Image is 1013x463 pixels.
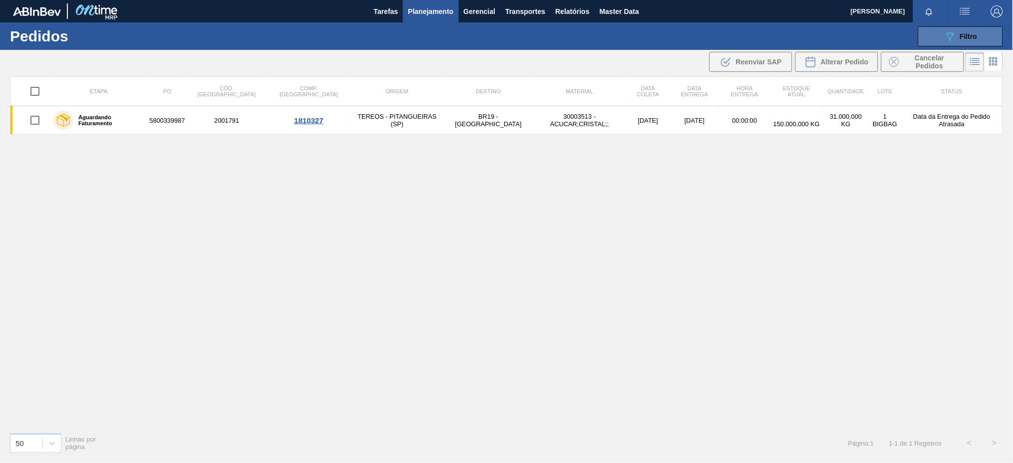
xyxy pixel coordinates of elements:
span: 150.000,000 KG [773,120,820,128]
span: 1 - 1 de 1 Registros [889,440,942,447]
div: Visão em Lista [966,52,985,71]
span: Lote [878,88,892,94]
span: Material [566,88,593,94]
span: Destino [476,88,501,94]
span: Master Data [600,5,639,17]
button: Filtro [918,26,1003,46]
img: userActions [959,5,971,17]
span: Planejamento [408,5,453,17]
div: 1810327 [269,116,349,125]
td: 30003513 - ACUCAR;CRISTAL;; [533,106,626,135]
div: Reenviar SAP [709,52,792,72]
button: < [957,431,982,456]
span: Transportes [505,5,545,17]
td: BR19 - [GEOGRAPHIC_DATA] [444,106,533,135]
span: Origem [386,88,408,94]
div: Cancelar Pedidos em Massa [881,52,964,72]
div: Visão em Cards [985,52,1003,71]
td: 00:00:00 [719,106,770,135]
td: TEREOS - PITANGUEIRAS (SP) [350,106,443,135]
span: Quantidade [828,88,864,94]
button: > [982,431,1007,456]
td: 1 BIGBAG [869,106,902,135]
span: PO [163,88,171,94]
span: Estoque atual [783,85,811,97]
span: Data entrega [681,85,708,97]
span: Cancelar Pedidos [903,54,956,70]
div: 50 [15,439,24,448]
span: Filtro [960,32,978,40]
div: Alterar Pedido [795,52,878,72]
td: [DATE] [670,106,719,135]
label: Aguardando Faturamento [73,114,144,126]
td: [DATE] [626,106,670,135]
a: Aguardando Faturamento58003399872001791TEREOS - PITANGUEIRAS (SP)BR19 - [GEOGRAPHIC_DATA]30003513... [10,106,1003,135]
h1: Pedidos [10,30,160,42]
span: Etapa [90,88,107,94]
span: Status [942,88,963,94]
span: Cód. [GEOGRAPHIC_DATA] [198,85,256,97]
span: Data coleta [637,85,659,97]
td: Data da Entrega do Pedido Atrasada [902,106,1003,135]
span: Linhas por página [65,436,96,451]
span: Hora Entrega [731,85,758,97]
span: Reenviar SAP [736,58,782,66]
span: Alterar Pedido [821,58,869,66]
td: 31.000,000 KG [823,106,869,135]
button: Notificações [913,4,945,18]
span: Comp. [GEOGRAPHIC_DATA] [280,85,338,97]
td: 5800339987 [148,106,186,135]
td: 2001791 [187,106,267,135]
span: Tarefas [374,5,398,17]
button: Cancelar Pedidos [881,52,964,72]
img: Logout [991,5,1003,17]
img: TNhmsLtSVTkK8tSr43FrP2fwEKptu5GPRR3wAAAABJRU5ErkJggg== [13,7,61,16]
span: Gerencial [464,5,496,17]
span: Relatórios [555,5,589,17]
span: Página : 1 [848,440,874,447]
